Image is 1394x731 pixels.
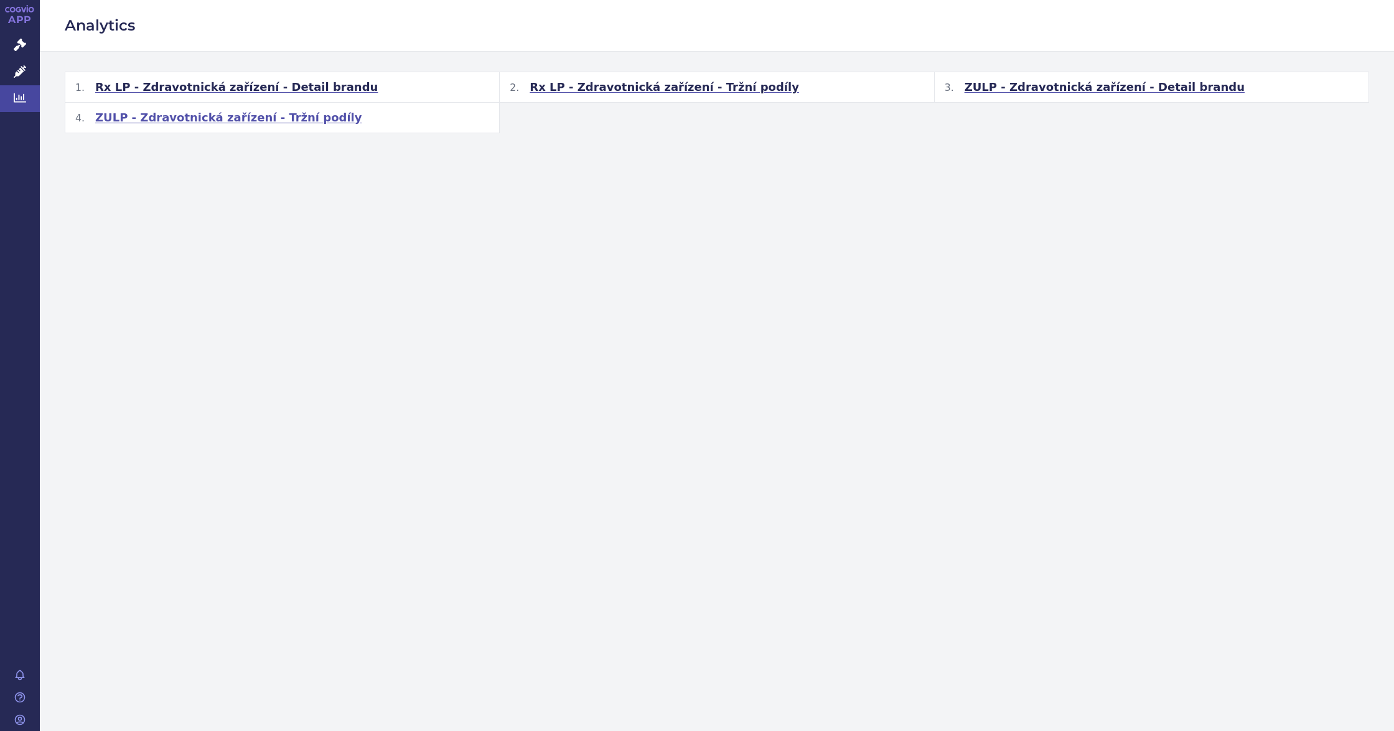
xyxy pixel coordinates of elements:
[65,72,500,103] button: Rx LP - Zdravotnická zařízení - Detail brandu
[935,72,1369,103] button: ZULP - Zdravotnická zařízení - Detail brandu
[65,103,500,133] button: ZULP - Zdravotnická zařízení - Tržní podíly
[95,80,378,95] span: Rx LP - Zdravotnická zařízení - Detail brandu
[500,72,934,103] button: Rx LP - Zdravotnická zařízení - Tržní podíly
[965,80,1245,95] span: ZULP - Zdravotnická zařízení - Detail brandu
[65,15,1369,36] h2: Analytics
[95,110,362,125] span: ZULP - Zdravotnická zařízení - Tržní podíly
[530,80,799,95] span: Rx LP - Zdravotnická zařízení - Tržní podíly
